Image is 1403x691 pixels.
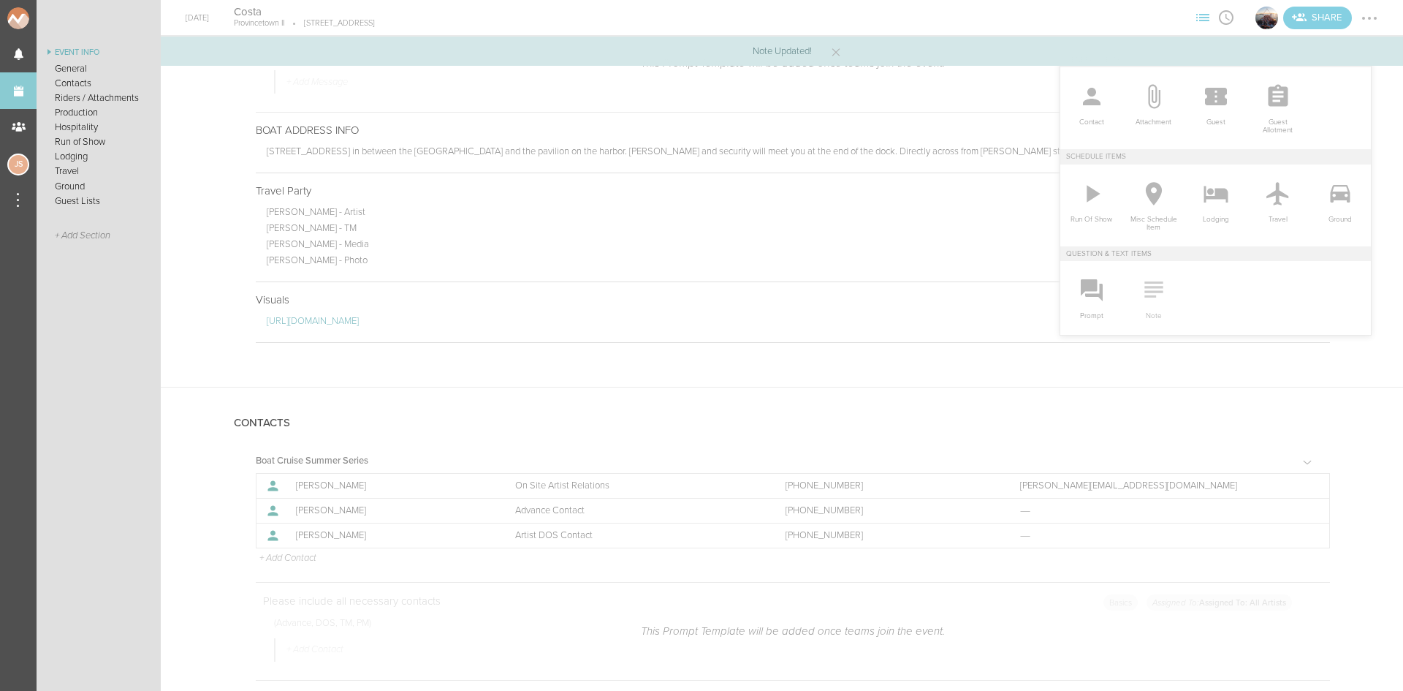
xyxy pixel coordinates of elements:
h4: Contacts [234,417,290,429]
span: Note [1130,305,1177,320]
a: Travel [37,164,161,178]
a: Invite teams to the Event [1283,7,1352,29]
p: [PERSON_NAME] [296,530,483,542]
a: Ground [37,179,161,194]
a: Production [37,105,161,120]
span: View Itinerary [1214,12,1238,21]
span: Travel [1254,208,1301,224]
a: Travel [1247,165,1309,238]
a: Event Info [37,44,161,61]
a: [PHONE_NUMBER] [786,505,988,516]
a: [PHONE_NUMBER] [786,480,988,491]
li: Contact [1060,67,1122,141]
span: + Add Section [55,230,110,241]
a: Riders / Attachments [37,91,161,105]
h5: Boat Cruise Summer Series [256,456,368,466]
p: [PERSON_NAME] - Media [267,238,1330,254]
img: Boat Cruise Summer Series [1255,7,1278,29]
span: Run Of Show [1068,208,1115,224]
span: Ground [1316,208,1364,224]
a: Guest Lists [37,194,161,208]
span: Guest Allotment [1254,111,1301,135]
div: Boat Cruise Summer Series [1254,5,1280,31]
a: Lodging [1185,165,1247,238]
span: Lodging [1192,208,1239,224]
a: Ground [1309,165,1371,238]
a: Hospitality [37,120,161,135]
li: Run Of Show [1060,165,1122,238]
a: General [37,61,161,76]
h4: Costa [234,5,375,19]
p: Artist DOS Contact [515,529,753,541]
a: [URL][DOMAIN_NAME] [267,315,359,327]
p: [PERSON_NAME] - Photo [267,254,1330,271]
div: Share [1283,7,1352,29]
p: [PERSON_NAME] [296,480,483,492]
img: NOMAD [7,7,90,29]
span: View Sections [1191,12,1214,21]
a: Misc Schedule Item [1122,165,1185,246]
a: Run of Show [37,135,161,149]
p: Travel Party [256,184,1330,197]
span: Misc Schedule Item [1130,208,1177,232]
a: [PHONE_NUMBER] [786,529,988,541]
p: Visuals [256,293,1330,306]
p: [PERSON_NAME] [296,505,483,517]
div: Jessica Smith [7,154,29,175]
a: [PERSON_NAME][EMAIL_ADDRESS][DOMAIN_NAME] [1020,480,1300,491]
p: BOAT ADDRESS INFO [256,124,1330,137]
a: Note [1122,261,1185,335]
p: [PERSON_NAME] - Artist [267,206,1330,222]
p: Provincetown II [234,18,284,29]
span: Guest [1192,111,1239,127]
a: Contacts [37,76,161,91]
li: Guest [1185,67,1247,141]
span: Attachment [1130,111,1177,127]
p: [STREET_ADDRESS] [284,18,375,29]
p: On Site Artist Relations [515,480,753,491]
li: Prompt [1060,261,1122,335]
p: [PERSON_NAME] - TM [267,222,1330,238]
li: Guest Allotment [1247,67,1309,149]
span: Contact [1068,111,1115,127]
h6: Schedule Items [1060,149,1371,164]
p: + Add Contact [258,553,316,564]
span: Prompt [1068,305,1115,320]
li: Attachment [1122,67,1185,141]
p: [STREET_ADDRESS] in between the [GEOGRAPHIC_DATA] and the pavilion on the harbor. [PERSON_NAME] a... [267,146,1330,162]
a: Lodging [37,149,161,164]
p: Note Updated! [753,47,812,56]
p: Advance Contact [515,505,753,516]
h6: Question & Text Items [1060,246,1371,261]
